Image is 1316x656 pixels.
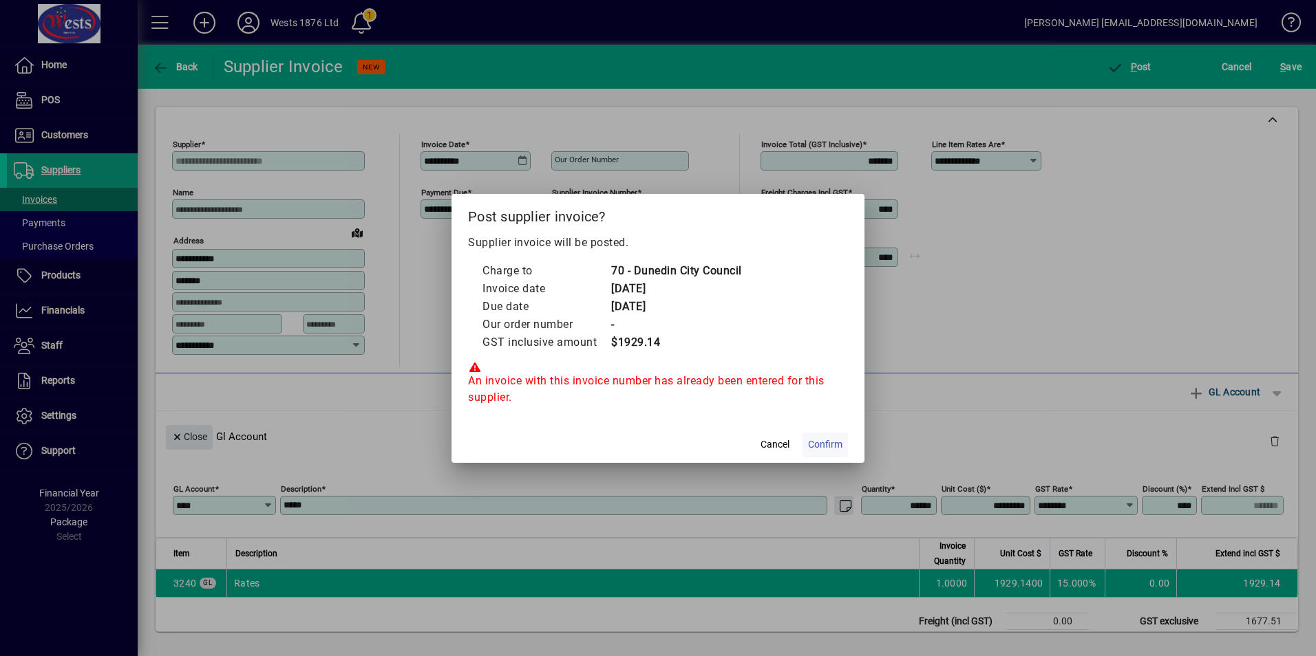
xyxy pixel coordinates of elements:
[803,433,848,457] button: Confirm
[808,437,842,452] span: Confirm
[761,437,789,452] span: Cancel
[482,262,611,280] td: Charge to
[482,298,611,316] td: Due date
[611,280,742,298] td: [DATE]
[611,298,742,316] td: [DATE]
[611,316,742,334] td: -
[468,234,848,251] p: Supplier invoice will be posted.
[611,262,742,280] td: 70 - Dunedin City Council
[452,194,864,234] h2: Post supplier invoice?
[611,334,742,351] td: $1929.14
[482,280,611,298] td: Invoice date
[482,334,611,351] td: GST inclusive amount
[482,316,611,334] td: Our order number
[753,433,797,457] button: Cancel
[468,362,848,406] div: An invoice with this invoice number has already been entered for this supplier.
